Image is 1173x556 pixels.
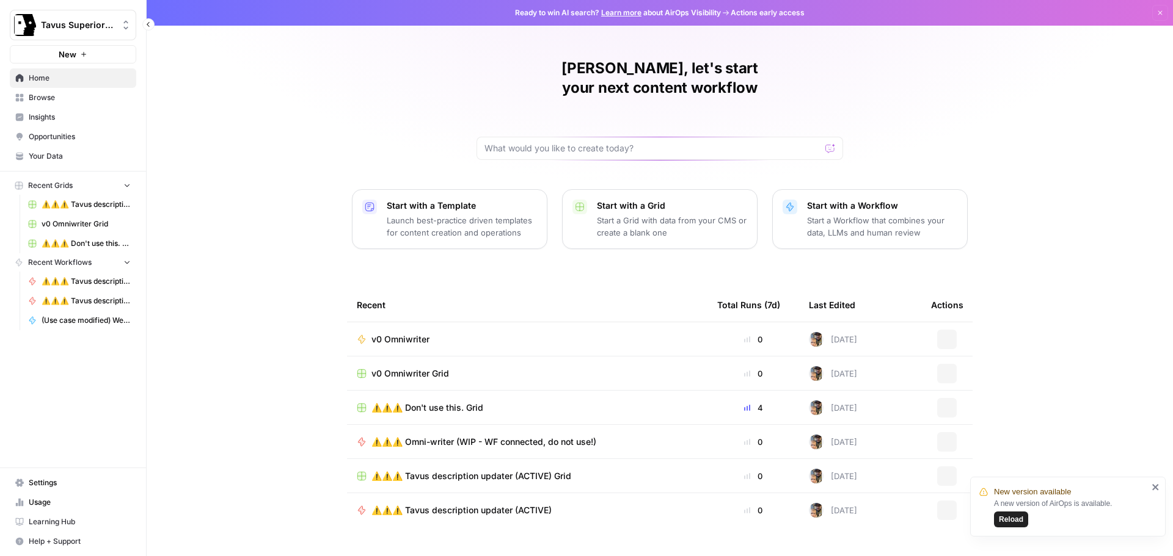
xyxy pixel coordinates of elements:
a: v0 Omniwriter Grid [23,214,136,234]
div: Actions [931,288,963,322]
img: 75men5xajoha24slrmvs4mz46cue [809,366,824,381]
button: Recent Workflows [10,253,136,272]
span: Learning Hub [29,516,131,527]
h1: [PERSON_NAME], let's start your next content workflow [477,59,843,98]
input: What would you like to create today? [484,142,820,154]
span: Your Data [29,151,131,162]
a: Opportunities [10,127,136,146]
div: A new version of AirOps is available. [994,498,1148,527]
p: Start with a Grid [597,200,747,212]
a: ⚠️⚠️⚠️ Don't use this. Grid [357,402,698,414]
a: (Use case modified) Webflow Mini blog writer v4 (1.2k-2k words) [23,311,136,330]
a: ⚠️⚠️⚠️ Omni-writer (WIP - WF connected, do not use!) [357,436,698,448]
div: Recent [357,288,698,322]
div: [DATE] [809,435,857,449]
div: [DATE] [809,332,857,347]
span: Opportunities [29,131,131,142]
a: ⚠️⚠️⚠️ Tavus description updater (ACTIVE) Grid [357,470,698,482]
button: close [1152,482,1160,492]
img: 75men5xajoha24slrmvs4mz46cue [809,503,824,518]
div: 0 [717,333,789,345]
div: 0 [717,367,789,380]
span: Reload [999,514,1023,525]
a: Browse [10,88,136,107]
div: Total Runs (7d) [717,288,780,322]
span: Actions early access [731,7,805,18]
img: 75men5xajoha24slrmvs4mz46cue [809,435,824,449]
span: Help + Support [29,536,131,547]
div: [DATE] [809,366,857,381]
span: ⚠️⚠️⚠️ Tavus description updater (ACTIVE) Grid [42,199,131,210]
div: 4 [717,402,789,414]
img: Tavus Superiority Logo [14,14,36,36]
p: Start with a Workflow [807,200,957,212]
span: Usage [29,497,131,508]
button: Recent Grids [10,176,136,195]
span: Recent Grids [28,180,73,191]
a: Settings [10,473,136,493]
a: ⚠️⚠️⚠️ Tavus description updater (ACTIVE) Grid [23,195,136,214]
div: [DATE] [809,400,857,415]
span: New version available [994,486,1071,498]
button: Reload [994,511,1028,527]
span: ⚠️⚠️⚠️ Tavus description updater (ACTIVE) Grid [371,470,571,482]
button: Start with a WorkflowStart a Workflow that combines your data, LLMs and human review [772,189,968,249]
span: Browse [29,92,131,103]
span: ⚠️⚠️⚠️ Omni-writer (WIP - WF connected, do not use!) [371,436,596,448]
span: v0 Omniwriter [371,333,429,345]
a: ⚠️⚠️⚠️ Tavus description updater (ACTIVE) [357,504,698,516]
a: ⚠️⚠️⚠️ Tavus description updater WIP [23,272,136,291]
span: ⚠️⚠️⚠️ Tavus description updater (ACTIVE) [42,295,131,306]
span: New [59,48,76,60]
span: ⚠️⚠️⚠️ Don't use this. Grid [371,402,483,414]
span: (Use case modified) Webflow Mini blog writer v4 (1.2k-2k words) [42,315,131,326]
div: [DATE] [809,469,857,483]
button: Start with a GridStart a Grid with data from your CMS or create a blank one [562,189,758,249]
a: v0 Omniwriter Grid [357,367,698,380]
span: Ready to win AI search? about AirOps Visibility [515,7,721,18]
span: Recent Workflows [28,257,92,268]
img: 75men5xajoha24slrmvs4mz46cue [809,400,824,415]
a: Learning Hub [10,512,136,532]
div: Last Edited [809,288,855,322]
img: 75men5xajoha24slrmvs4mz46cue [809,469,824,483]
a: v0 Omniwriter [357,333,698,345]
div: 0 [717,436,789,448]
p: Start with a Template [387,200,537,212]
div: 0 [717,504,789,516]
span: Insights [29,112,131,123]
span: Home [29,73,131,84]
span: Settings [29,477,131,488]
span: ⚠️⚠️⚠️ Tavus description updater (ACTIVE) [371,504,552,516]
a: Learn more [601,8,641,17]
a: ⚠️⚠️⚠️ Don't use this. Grid [23,234,136,253]
button: Workspace: Tavus Superiority [10,10,136,40]
img: 75men5xajoha24slrmvs4mz46cue [809,332,824,347]
p: Launch best-practice driven templates for content creation and operations [387,214,537,239]
button: New [10,45,136,63]
a: Usage [10,493,136,512]
span: v0 Omniwriter Grid [371,367,449,380]
span: Tavus Superiority [41,19,115,31]
button: Start with a TemplateLaunch best-practice driven templates for content creation and operations [352,189,547,249]
a: Your Data [10,146,136,166]
a: Home [10,68,136,88]
p: Start a Grid with data from your CMS or create a blank one [597,214,747,239]
div: 0 [717,470,789,482]
a: Insights [10,107,136,127]
span: ⚠️⚠️⚠️ Tavus description updater WIP [42,276,131,287]
span: ⚠️⚠️⚠️ Don't use this. Grid [42,238,131,249]
div: [DATE] [809,503,857,518]
p: Start a Workflow that combines your data, LLMs and human review [807,214,957,239]
button: Help + Support [10,532,136,551]
a: ⚠️⚠️⚠️ Tavus description updater (ACTIVE) [23,291,136,311]
span: v0 Omniwriter Grid [42,218,131,229]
